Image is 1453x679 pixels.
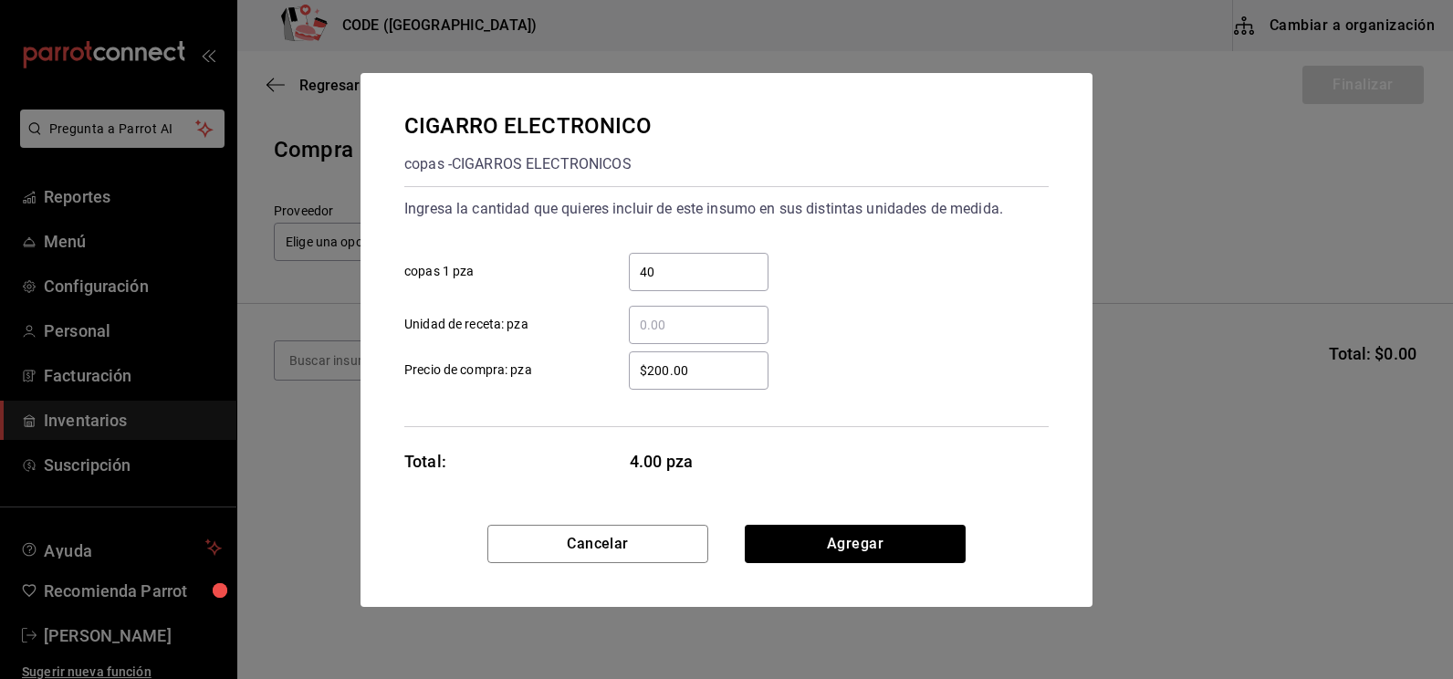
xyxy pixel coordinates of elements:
[745,525,966,563] button: Agregar
[404,110,653,142] div: CIGARRO ELECTRONICO
[404,449,446,474] div: Total:
[404,262,474,281] span: copas 1 pza
[404,194,1049,224] div: Ingresa la cantidad que quieres incluir de este insumo en sus distintas unidades de medida.
[629,314,768,336] input: Unidad de receta: pza
[404,150,653,179] div: copas - CIGARROS ELECTRONICOS
[629,360,768,381] input: Precio de compra: pza
[629,261,768,283] input: copas 1 pza
[630,449,769,474] span: 4.00 pza
[404,360,532,380] span: Precio de compra: pza
[487,525,708,563] button: Cancelar
[404,315,528,334] span: Unidad de receta: pza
